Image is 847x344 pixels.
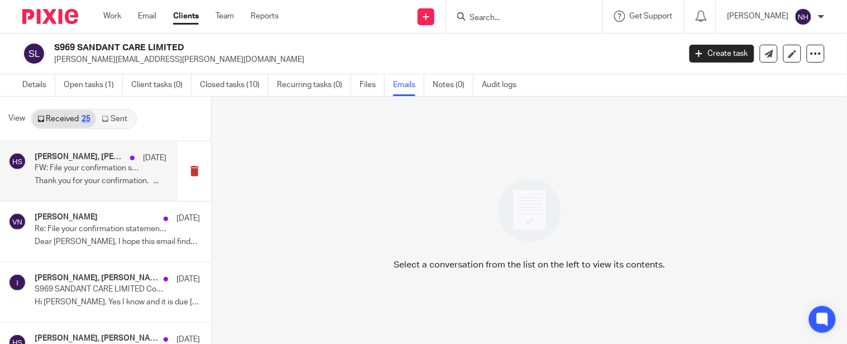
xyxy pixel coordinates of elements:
a: Notes (0) [433,74,473,96]
a: Audit logs [482,74,525,96]
a: Client tasks (0) [131,74,192,96]
p: Hi [PERSON_NAME], Yes I know and it is due [DATE] and... [35,298,200,307]
img: svg%3E [8,213,26,231]
p: S969 SANDANT CARE LIMITED Confirmation Statement [35,285,167,294]
p: [DATE] [143,152,166,164]
img: svg%3E [22,42,46,65]
a: Open tasks (1) [64,74,123,96]
p: Dear [PERSON_NAME], I hope this email finds you... [35,237,200,247]
img: svg%3E [8,274,26,292]
p: FW: File your confirmation statement now for SANDANT CARE LIMITED 10880866 [35,164,140,173]
a: Clients [173,11,199,22]
span: Get Support [630,12,673,20]
img: svg%3E [8,152,26,170]
h2: S969 SANDANT CARE LIMITED [54,42,549,54]
p: Re: File your confirmation statement now for SANDANT CARE LIMITED 10880866 [35,224,167,234]
h4: [PERSON_NAME], [PERSON_NAME], [PERSON_NAME], Info [35,274,158,283]
a: Reports [251,11,279,22]
a: Work [103,11,121,22]
a: Create task [690,45,754,63]
a: Closed tasks (10) [200,74,269,96]
p: [DATE] [176,274,200,285]
input: Search [468,13,569,23]
a: Email [138,11,156,22]
p: [PERSON_NAME][EMAIL_ADDRESS][PERSON_NAME][DOMAIN_NAME] [54,54,673,65]
h4: [PERSON_NAME], [PERSON_NAME] [35,152,125,162]
p: [DATE] [176,213,200,224]
p: Thank you for your confirmation. ... [35,176,166,186]
a: Team [216,11,234,22]
p: [PERSON_NAME] [728,11,789,22]
img: Pixie [22,9,78,24]
a: Sent [96,110,135,128]
div: 25 [82,115,90,123]
a: Files [360,74,385,96]
h4: [PERSON_NAME] [35,213,98,222]
a: Received25 [32,110,96,128]
img: svg%3E [795,8,812,26]
p: Select a conversation from the list on the left to view its contents. [394,258,665,271]
h4: [PERSON_NAME], [PERSON_NAME], [PERSON_NAME] [35,334,158,343]
a: Recurring tasks (0) [277,74,351,96]
img: image [491,171,568,249]
a: Emails [393,74,424,96]
a: Details [22,74,55,96]
span: View [8,113,25,125]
